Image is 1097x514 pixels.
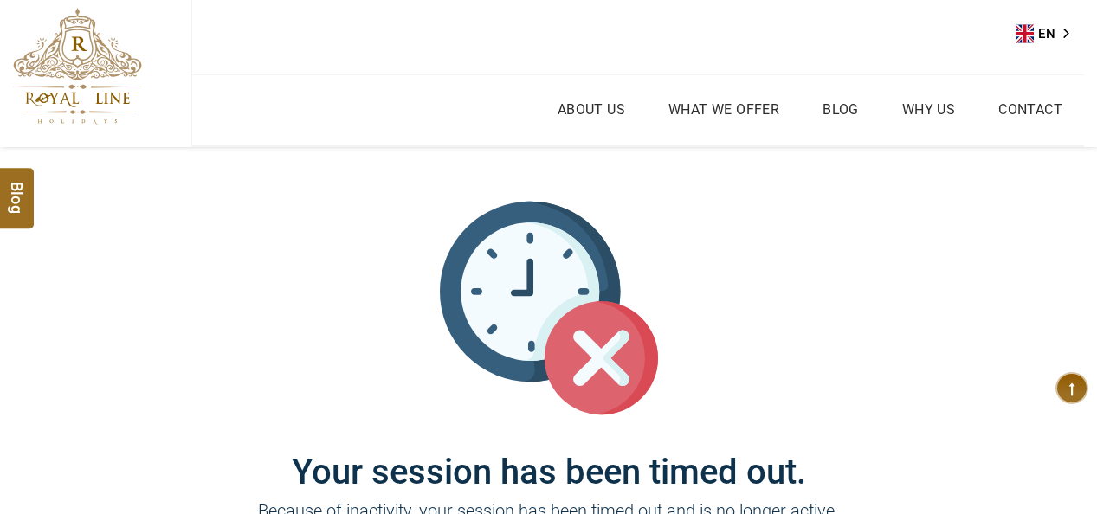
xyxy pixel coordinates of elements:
[1016,21,1081,47] a: EN
[898,97,959,122] a: Why Us
[994,97,1067,122] a: Contact
[13,8,142,125] img: The Royal Line Holidays
[6,181,29,196] span: Blog
[29,417,1068,492] h1: Your session has been timed out.
[1016,21,1081,47] aside: Language selected: English
[818,97,863,122] a: Blog
[1016,21,1081,47] div: Language
[440,199,658,417] img: session_time_out.svg
[664,97,784,122] a: What we Offer
[553,97,629,122] a: About Us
